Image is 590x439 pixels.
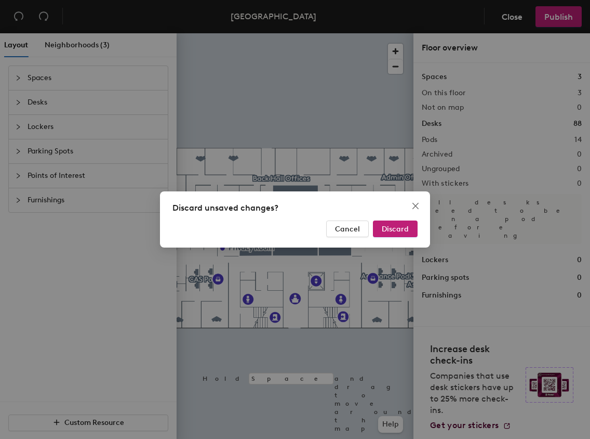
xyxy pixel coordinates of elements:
button: Cancel [326,221,369,237]
div: Discard unsaved changes? [172,202,418,214]
span: Close [407,202,424,210]
span: Discard [382,225,409,234]
span: Cancel [335,225,360,234]
span: close [411,202,420,210]
button: Close [407,198,424,214]
button: Discard [373,221,418,237]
